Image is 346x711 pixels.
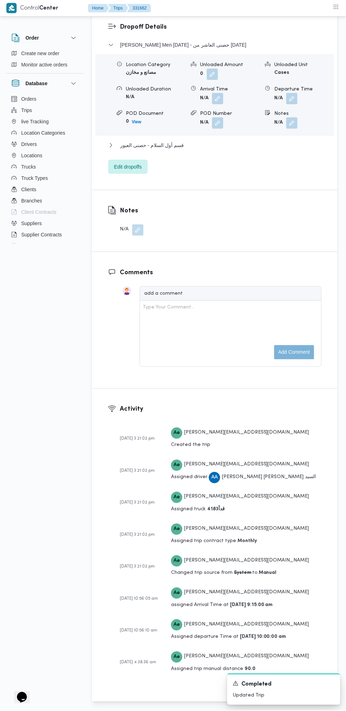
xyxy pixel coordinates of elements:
[171,588,182,599] div: Ahmed.ebrahim@illa.com.eg
[120,469,155,474] span: [DATE] 3:21:02 pm
[6,3,17,13] img: X8yXhbKr1z7QwAAAABJRU5ErkJggg==
[126,71,156,75] b: مصانع و مخازن
[184,527,309,531] span: [PERSON_NAME][EMAIL_ADDRESS][DOMAIN_NAME]
[21,118,49,126] span: live Tracking
[278,348,310,357] span: Add comment
[274,86,334,93] div: Departure Time
[126,119,129,124] b: 0
[258,571,277,576] b: Manual
[120,533,155,537] span: [DATE] 3:21:02 pm
[120,597,158,601] span: [DATE] 10:56:05 am
[8,241,81,252] button: Devices
[21,219,42,228] span: Suppliers
[171,459,322,484] div: Assigned driver
[222,475,316,480] span: [PERSON_NAME] [PERSON_NAME] السيد
[174,588,180,599] span: Ae
[274,110,334,118] div: Notes
[274,71,289,75] b: Cases
[126,95,134,100] b: N/A
[120,225,143,236] div: N/A
[184,463,309,467] span: [PERSON_NAME][EMAIL_ADDRESS][DOMAIN_NAME]
[21,174,48,183] span: Truck Types
[171,491,322,516] div: Assigned truck
[8,128,81,139] button: Location Categories
[245,667,256,672] b: 90.0
[184,654,309,659] span: [PERSON_NAME][EMAIL_ADDRESS][DOMAIN_NAME]
[230,603,273,608] b: [DATE] 9:15:00 am
[8,59,81,71] button: Monitor active orders
[171,620,182,631] div: Ahmed.ebrahim@illa.com.eg
[8,48,81,59] button: Create new order
[274,96,283,101] b: N/A
[274,61,334,69] div: Unloaded Unit
[274,346,314,360] button: Add comment
[132,120,141,125] b: View
[171,524,182,535] div: Ahmed.ebrahim@illa.com.eg
[8,229,81,241] button: Supplier Contracts
[108,160,148,174] button: Edit dropoffs
[21,197,42,205] span: Branches
[21,186,36,194] span: Clients
[120,501,155,505] span: [DATE] 3:21:02 pm
[120,437,155,441] span: [DATE] 3:21:02 pm
[240,635,286,640] b: [DATE] 10:00:00 am
[21,49,59,58] span: Create new order
[143,304,194,311] div: Type Your Comment...
[21,61,68,69] span: Monitor active orders
[6,94,83,247] div: Database
[8,161,81,173] button: Trucks
[126,110,185,118] div: POD Document
[174,460,180,471] span: Ae
[114,163,142,171] span: Edit dropoffs
[126,86,185,93] div: Unloaded Duration
[209,472,220,484] div: Abad Alihafz Alsaid Abadalihafz Alsaid
[11,80,78,88] button: Database
[8,184,81,195] button: Clients
[8,105,81,116] button: Trips
[7,683,30,704] iframe: chat widget
[25,34,39,42] h3: Order
[174,620,180,631] span: Ae
[171,619,322,644] div: Assigned departure Time at
[144,290,184,298] div: add a comment
[171,652,182,663] div: Ahmed.ebrahim@illa.com.eg
[120,206,143,216] h3: Notes
[120,141,184,150] span: قسم أول السلام - حصنى العبور
[120,41,246,49] span: [PERSON_NAME] Men [DATE] - حصنى العاشر من [DATE]
[8,207,81,218] button: Client Contracts
[21,152,42,160] span: Locations
[237,539,257,544] b: Monthly
[174,652,180,663] span: Ae
[21,129,65,137] span: Location Categories
[233,692,335,700] p: Updated Trip
[8,195,81,207] button: Branches
[95,54,334,136] div: [PERSON_NAME] Men [DATE] - حصنى العاشر من [DATE]
[211,472,218,484] span: AA
[120,405,322,415] h3: Activity
[6,48,83,74] div: Order
[171,460,182,471] div: Ahmed.ebrahim@illa.com.eg
[171,523,322,548] div: Assigned trip contract type
[120,661,156,665] span: [DATE] 4:38:36 am
[21,242,39,251] span: Devices
[108,41,322,49] button: [PERSON_NAME] Men [DATE] - حصنى العاشر من [DATE]
[11,34,78,42] button: Order
[184,559,309,563] span: [PERSON_NAME][EMAIL_ADDRESS][DOMAIN_NAME]
[88,4,109,13] button: Home
[8,218,81,229] button: Suppliers
[200,110,259,118] div: POD Number
[184,495,309,499] span: [PERSON_NAME][EMAIL_ADDRESS][DOMAIN_NAME]
[129,118,144,127] button: View
[184,590,309,595] span: [PERSON_NAME][EMAIL_ADDRESS][DOMAIN_NAME]
[21,95,36,104] span: Orders
[234,571,252,576] b: System
[171,492,182,504] div: Ahmed.ebrahim@illa.com.eg
[274,121,283,125] b: N/A
[233,681,335,689] div: Notification
[8,150,81,161] button: Locations
[120,565,155,569] span: [DATE] 3:21:02 pm
[171,651,322,675] div: Assigned trip manual distance
[8,116,81,128] button: live Tracking
[200,72,203,76] b: 0
[21,163,36,171] span: Trucks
